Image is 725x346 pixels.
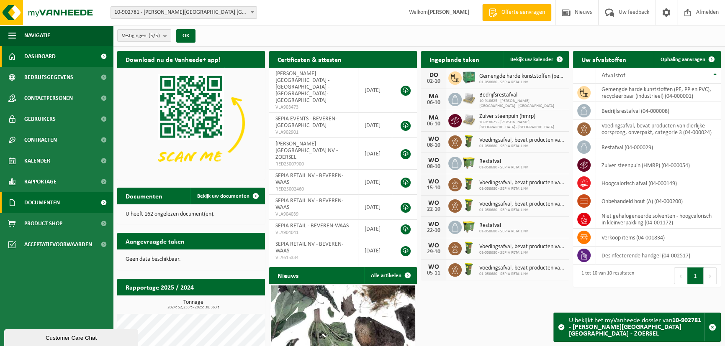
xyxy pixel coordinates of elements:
[479,73,565,80] span: Gemengde harde kunststoffen (pe, pp en pvc), recycleerbaar (industrieel)
[595,84,721,102] td: gemengde harde kunststoffen (PE, PP en PVC), recycleerbaar (industrieel) (04-000001)
[577,267,634,285] div: 1 tot 10 van 10 resultaten
[117,51,229,67] h2: Download nu de Vanheede+ app!
[479,201,565,208] span: Voedingsafval, bevat producten van dierlijke oorsprong, onverpakt, categorie 3
[425,185,442,191] div: 15-10
[421,51,488,67] h2: Ingeplande taken
[595,102,721,120] td: bedrijfsrestafval (04-000008)
[425,270,442,276] div: 05-11
[425,79,442,84] div: 02-10
[358,238,392,263] td: [DATE]
[358,113,392,138] td: [DATE]
[462,241,476,255] img: WB-0060-HPE-GN-50
[479,265,565,272] span: Voedingsafval, bevat producten van dierlijke oorsprong, onverpakt, categorie 3
[425,206,442,212] div: 22-10
[275,223,349,229] span: SEPIA RETAIL - BEVEREN-WAAS
[462,177,476,191] img: WB-0060-HPE-GN-50
[425,142,442,148] div: 08-10
[479,92,565,99] span: Bedrijfsrestafval
[425,264,442,270] div: WO
[269,267,307,283] h2: Nieuws
[425,249,442,255] div: 29-10
[687,267,704,284] button: 1
[111,6,257,19] span: 10-902781 - STACI BELGIUM NV - ZOERSEL
[462,113,476,127] img: LP-PA-00000-WDN-11
[504,51,568,68] a: Bekijk uw kalender
[569,317,701,337] strong: 10-902781 - [PERSON_NAME][GEOGRAPHIC_DATA] [GEOGRAPHIC_DATA] - ZOERSEL
[510,57,553,62] span: Bekijk uw kalender
[425,228,442,234] div: 22-10
[126,211,257,217] p: U heeft 162 ongelezen document(en).
[479,244,565,250] span: Voedingsafval, bevat producten van dierlijke oorsprong, onverpakt, categorie 3
[595,174,721,192] td: hoogcalorisch afval (04-000149)
[462,198,476,212] img: WB-0060-HPE-GN-50
[24,25,50,46] span: Navigatie
[479,144,565,149] span: 01-058680 - SEPIA RETAIL NV
[479,113,565,120] span: Zuiver steenpuin (hmrp)
[425,242,442,249] div: WO
[425,200,442,206] div: WO
[425,136,442,142] div: WO
[595,120,721,138] td: voedingsafval, bevat producten van dierlijke oorsprong, onverpakt, categorie 3 (04-000024)
[425,93,442,100] div: MA
[482,4,551,21] a: Offerte aanvragen
[425,72,442,79] div: DO
[479,229,528,234] span: 01-058680 - SEPIA RETAIL NV
[275,211,352,218] span: VLA904039
[117,279,202,295] h2: Rapportage 2025 / 2024
[197,193,249,199] span: Bekijk uw documenten
[479,222,528,229] span: Restafval
[24,213,62,234] span: Product Shop
[569,313,704,341] div: U bekijkt het myVanheede dossier van
[462,92,476,106] img: LP-PA-00000-WDN-11
[479,120,565,130] span: 10-918625 - [PERSON_NAME][GEOGRAPHIC_DATA] - [GEOGRAPHIC_DATA]
[573,51,635,67] h2: Uw afvalstoffen
[595,247,721,265] td: desinfecterende handgel (04-002517)
[425,221,442,228] div: WO
[479,186,565,191] span: 01-058680 - SEPIA RETAIL NV
[479,158,528,165] span: Restafval
[117,233,193,249] h2: Aangevraagde taken
[462,262,476,276] img: WB-0060-HPE-GN-50
[126,257,257,262] p: Geen data beschikbaar.
[358,170,392,195] td: [DATE]
[479,137,565,144] span: Voedingsafval, bevat producten van dierlijke oorsprong, onverpakt, categorie 3
[595,192,721,210] td: onbehandeld hout (A) (04-000200)
[602,72,625,79] span: Afvalstof
[275,116,337,129] span: SEPIA EVENTS - BEVEREN-[GEOGRAPHIC_DATA]
[358,138,392,170] td: [DATE]
[364,267,416,284] a: Alle artikelen
[595,138,721,156] td: restafval (04-000029)
[499,8,547,17] span: Offerte aanvragen
[275,229,352,236] span: VLA904041
[24,130,57,150] span: Contracten
[595,156,721,174] td: zuiver steenpuin (HMRP) (04-000054)
[111,7,257,18] span: 10-902781 - STACI BELGIUM NV - ZOERSEL
[428,9,470,15] strong: [PERSON_NAME]
[674,267,687,284] button: Previous
[479,272,565,277] span: 01-058680 - SEPIA RETAIL NV
[275,71,329,104] span: [PERSON_NAME][GEOGRAPHIC_DATA] - [GEOGRAPHIC_DATA] - [GEOGRAPHIC_DATA]-[GEOGRAPHIC_DATA]
[704,267,717,284] button: Next
[358,195,392,220] td: [DATE]
[595,210,721,229] td: niet gehalogeneerde solventen - hoogcalorisch in kleinverpakking (04-001172)
[24,150,50,171] span: Kalender
[462,155,476,170] img: WB-1100-HPE-GN-50
[121,300,265,310] h3: Tonnage
[117,68,265,178] img: Download de VHEPlus App
[661,57,705,62] span: Ophaling aanvragen
[149,33,160,38] count: (5/5)
[425,157,442,164] div: WO
[479,250,565,255] span: 01-058680 - SEPIA RETAIL NV
[479,165,528,170] span: 01-058680 - SEPIA RETAIL NV
[24,67,73,88] span: Bedrijfsgegevens
[462,70,476,84] img: PB-HB-1400-HPE-GN-01
[269,51,350,67] h2: Certificaten & attesten
[425,121,442,127] div: 06-10
[479,80,565,85] span: 01-058680 - SEPIA RETAIL NV
[275,141,338,160] span: [PERSON_NAME][GEOGRAPHIC_DATA] NV - ZOERSEL
[462,134,476,148] img: WB-0060-HPE-GN-50
[425,114,442,121] div: MA
[654,51,720,68] a: Ophaling aanvragen
[479,99,565,109] span: 10-918625 - [PERSON_NAME][GEOGRAPHIC_DATA] - [GEOGRAPHIC_DATA]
